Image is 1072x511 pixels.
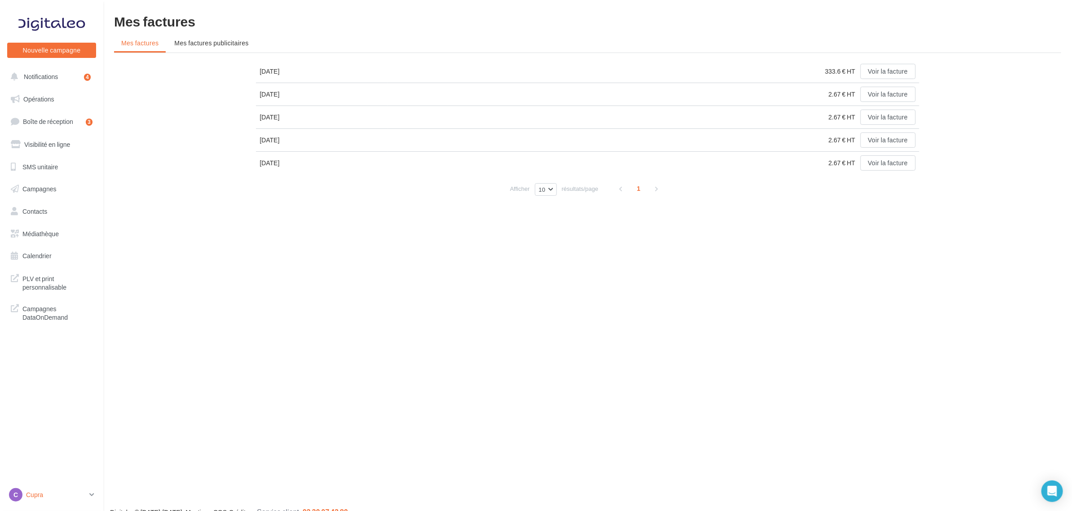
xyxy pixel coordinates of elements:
button: Voir la facture [860,64,916,79]
span: Campagnes [22,185,57,193]
a: Campagnes DataOnDemand [5,299,98,326]
span: Calendrier [22,252,52,260]
a: Campagnes [5,180,98,198]
span: PLV et print personnalisable [22,273,93,292]
div: 3 [86,119,93,126]
td: [DATE] [256,83,388,106]
button: Notifications 4 [5,67,94,86]
button: 10 [535,183,557,196]
span: Notifications [24,73,58,80]
button: Voir la facture [860,132,916,148]
span: Contacts [22,207,47,215]
span: 10 [539,186,546,193]
span: Médiathèque [22,230,59,238]
span: Campagnes DataOnDemand [22,303,93,322]
span: Opérations [23,95,54,103]
td: [DATE] [256,106,388,129]
button: Voir la facture [860,110,916,125]
div: Open Intercom Messenger [1041,480,1063,502]
span: 2.67 € HT [829,90,859,98]
p: Cupra [26,490,86,499]
td: [DATE] [256,60,388,83]
a: Médiathèque [5,225,98,243]
span: SMS unitaire [22,163,58,170]
span: 333.6 € HT [825,67,859,75]
span: Afficher [510,185,530,193]
a: Boîte de réception3 [5,112,98,131]
span: 2.67 € HT [829,159,859,167]
a: Calendrier [5,247,98,265]
span: Visibilité en ligne [24,141,70,148]
button: Voir la facture [860,155,916,171]
span: Boîte de réception [23,118,73,125]
span: 1 [631,181,646,196]
td: [DATE] [256,152,388,175]
a: Contacts [5,202,98,221]
a: Opérations [5,90,98,109]
span: 2.67 € HT [829,113,859,121]
span: résultats/page [562,185,599,193]
td: [DATE] [256,129,388,152]
h1: Mes factures [114,14,1061,28]
a: SMS unitaire [5,158,98,176]
span: Mes factures publicitaires [174,39,248,47]
button: Voir la facture [860,87,916,102]
span: C [13,490,18,499]
a: C Cupra [7,486,96,503]
a: PLV et print personnalisable [5,269,98,295]
div: 4 [84,74,91,81]
a: Visibilité en ligne [5,135,98,154]
span: 2.67 € HT [829,136,859,144]
button: Nouvelle campagne [7,43,96,58]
